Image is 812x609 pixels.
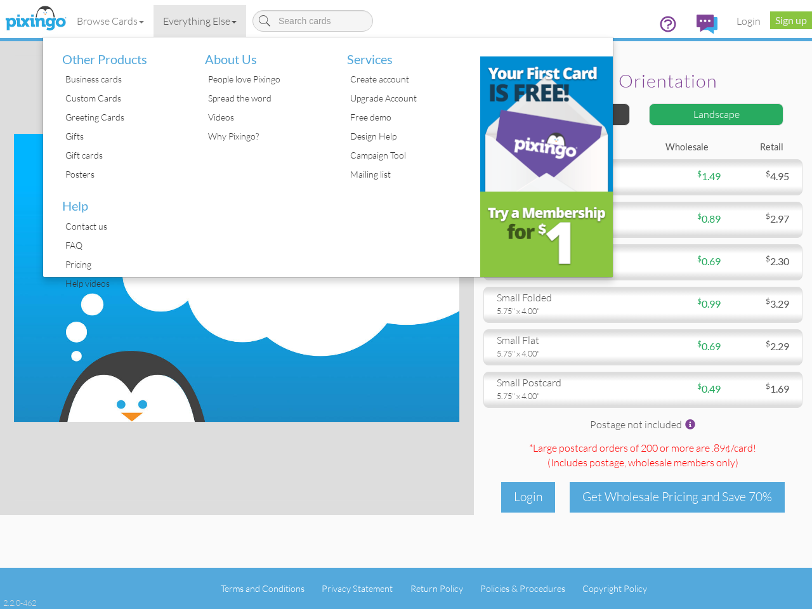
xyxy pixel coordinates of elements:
[766,169,770,178] sup: $
[62,127,186,146] div: Gifts
[721,297,799,311] div: 3.29
[252,10,373,32] input: Search cards
[721,254,799,269] div: 2.30
[62,274,186,293] div: Help videos
[697,298,721,310] span: 0.99
[205,89,329,108] div: Spread the word
[53,184,186,217] li: Help
[570,482,785,512] div: Get Wholesale Pricing and Save 70%
[14,134,459,422] img: create-your-own-landscape.jpg
[721,382,799,396] div: 1.69
[697,339,702,348] sup: $
[347,108,471,127] div: Free demo
[697,15,717,34] img: comments.svg
[721,169,799,184] div: 4.95
[347,146,471,165] div: Campaign Tool
[497,348,634,359] div: 5.75" x 4.00"
[62,70,186,89] div: Business cards
[410,583,463,594] a: Return Policy
[62,236,186,255] div: FAQ
[480,583,565,594] a: Policies & Procedures
[480,192,613,277] img: e3c53f66-4b0a-4d43-9253-35934b16df62.png
[497,291,634,305] div: small folded
[697,169,702,178] sup: $
[2,3,69,35] img: pixingo logo
[697,340,721,352] span: 0.69
[501,482,555,512] div: Login
[221,583,304,594] a: Terms and Conditions
[766,381,770,391] sup: $
[697,211,702,221] sup: $
[347,165,471,184] div: Mailing list
[62,89,186,108] div: Custom Cards
[697,381,702,391] sup: $
[624,456,735,469] span: , wholesale members only
[337,37,471,70] li: Services
[497,376,634,390] div: small postcard
[721,339,799,354] div: 2.29
[649,103,783,126] div: Landscape
[62,165,186,184] div: Posters
[154,5,246,37] a: Everything Else
[62,255,186,274] div: Pricing
[483,441,802,473] div: *Large postcard orders of 200 or more are .89¢/card! (Includes postage )
[766,339,770,348] sup: $
[497,333,634,348] div: small flat
[697,254,702,263] sup: $
[67,5,154,37] a: Browse Cards
[205,127,329,146] div: Why Pixingo?
[697,213,721,225] span: 0.89
[195,37,329,70] li: About Us
[205,108,329,127] div: Videos
[499,71,780,91] h2: Select orientation
[347,89,471,108] div: Upgrade Account
[322,583,393,594] a: Privacy Statement
[766,211,770,221] sup: $
[766,296,770,306] sup: $
[718,141,793,154] div: Retail
[766,254,770,263] sup: $
[582,583,647,594] a: Copyright Policy
[697,255,721,267] span: 0.69
[62,217,186,236] div: Contact us
[697,296,702,306] sup: $
[697,383,721,395] span: 0.49
[497,390,634,402] div: 5.75" x 4.00"
[643,141,717,154] div: Wholesale
[727,5,770,37] a: Login
[62,108,186,127] div: Greeting Cards
[347,127,471,146] div: Design Help
[483,417,802,435] div: Postage not included
[347,70,471,89] div: Create account
[53,37,186,70] li: Other Products
[770,11,812,29] a: Sign up
[480,56,613,192] img: b31c39d9-a6cc-4959-841f-c4fb373484ab.png
[697,170,721,182] span: 1.49
[62,146,186,165] div: Gift cards
[497,305,634,317] div: 5.75" x 4.00"
[205,70,329,89] div: People love Pixingo
[3,597,36,608] div: 2.2.0-462
[721,212,799,226] div: 2.97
